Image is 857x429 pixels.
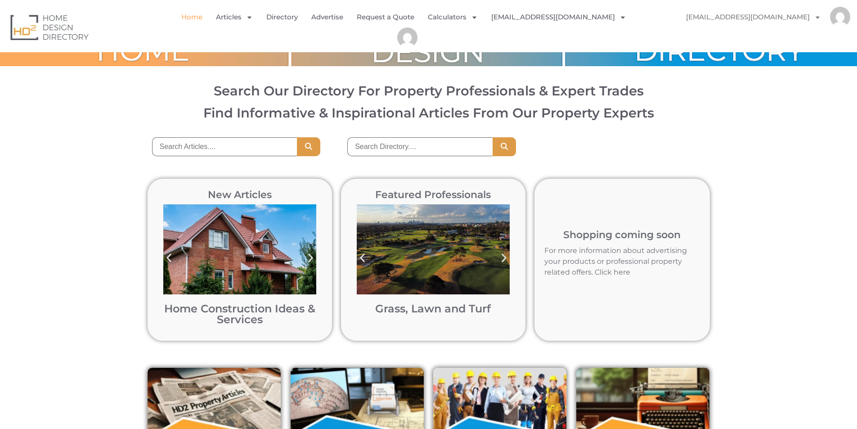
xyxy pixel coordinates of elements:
nav: Menu [174,7,641,48]
button: Search [493,137,516,156]
img: SEQ Seqsparky551@gmail.com [397,27,417,48]
a: [EMAIL_ADDRESS][DOMAIN_NAME] [677,7,830,27]
button: Search [297,137,320,156]
div: Previous slide [352,248,372,268]
input: Search Articles.... [152,137,297,156]
a: [EMAIL_ADDRESS][DOMAIN_NAME] [491,7,626,27]
a: Home [181,7,202,27]
a: Request a Quote [357,7,414,27]
a: Home Construction Ideas & Services [164,302,315,326]
input: Search Directory.... [347,137,493,156]
h2: Featured Professionals [352,190,514,200]
div: 1 / 12 [352,200,514,330]
a: Articles [216,7,253,27]
div: Next slide [494,248,514,268]
div: 1 / 12 [159,200,321,330]
a: Grass, Lawn and Turf [375,302,491,315]
h2: New Articles [159,190,321,200]
a: Directory [266,7,298,27]
a: Advertise [311,7,343,27]
div: Next slide [301,248,321,268]
img: SEQ Seqsparky551@gmail.com [830,7,850,27]
div: Previous slide [159,248,179,268]
h2: Search Our Directory For Property Professionals & Expert Trades [18,84,840,97]
nav: Menu [677,7,850,27]
h3: Find Informative & Inspirational Articles From Our Property Experts [18,106,840,119]
img: Bonnie Doon Golf Club in Sydney post turf pigment [357,204,510,294]
a: Calculators [428,7,478,27]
